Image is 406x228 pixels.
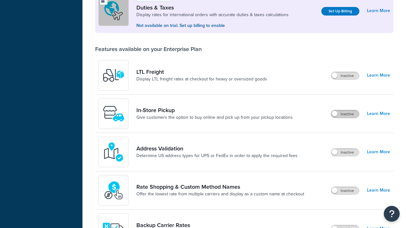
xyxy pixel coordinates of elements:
label: Inactive [331,72,359,79]
a: Rate Shopping & Custom Method Names [136,183,304,190]
a: Offer the lowest rate from multiple carriers and display as a custom name at checkout [136,191,304,197]
p: Not available on trial. Set up billing to enable [136,22,289,29]
button: Open Resource Center [384,206,400,222]
label: Inactive [331,187,359,194]
a: Learn More [367,6,390,15]
a: Determine US address types for UPS or FedEx in order to apply the required fees [136,153,298,159]
img: wfgcfpwTIucLEAAAAASUVORK5CYII= [102,103,125,125]
div: Features available on your Enterprise Plan [95,46,202,53]
label: Inactive [331,110,359,118]
a: Learn More [367,109,390,118]
label: Inactive [331,149,359,156]
a: Learn More [367,148,390,156]
a: Learn More [367,186,390,195]
a: Address Validation [136,145,298,152]
a: LTL Freight [136,68,267,75]
a: Learn More [367,71,390,80]
a: Set Up Billing [321,7,359,16]
a: Display rates for international orders with accurate duties & taxes calculations [136,12,289,18]
img: kIG8fy0lQAAAABJRU5ErkJggg== [102,141,125,163]
a: Display LTL freight rates at checkout for heavy or oversized goods [136,76,267,82]
img: icon-duo-feat-rate-shopping-ecdd8bed.png [102,179,125,201]
a: In-Store Pickup [136,107,293,114]
a: Give customers the option to buy online and pick up from your pickup locations [136,114,293,121]
a: Duties & Taxes [136,4,289,11]
img: y79ZsPf0fXUFUhFXDzUgf+ktZg5F2+ohG75+v3d2s1D9TjoU8PiyCIluIjV41seZevKCRuEjTPPOKHJsQcmKCXGdfprl3L4q7... [102,64,125,86]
